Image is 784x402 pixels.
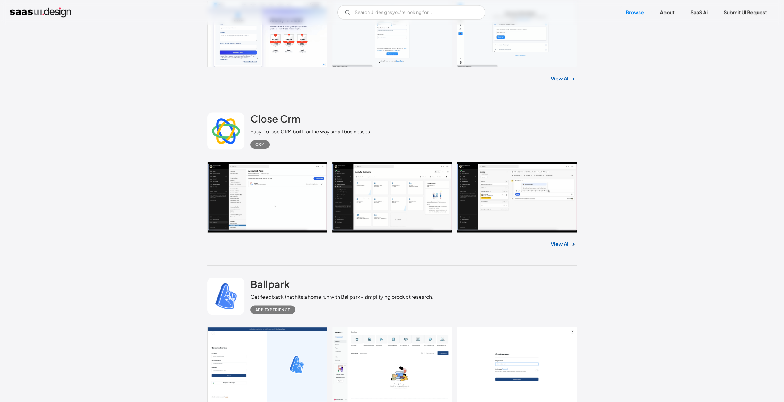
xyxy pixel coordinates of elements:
a: View All [551,240,570,248]
a: About [652,6,682,19]
div: Easy-to-use CRM built for the way small businesses [250,128,370,135]
div: App Experience [255,306,290,313]
a: home [10,7,71,17]
input: Search UI designs you're looking for... [337,5,485,20]
a: SaaS Ai [683,6,715,19]
h2: Ballpark [250,278,290,290]
a: Browse [618,6,651,19]
a: Submit UI Request [716,6,774,19]
div: CRM [255,141,265,148]
a: Close Crm [250,112,300,128]
form: Email Form [337,5,485,20]
a: View All [551,75,570,82]
div: Get feedback that hits a home run with Ballpark - simplifying product research. [250,293,433,300]
h2: Close Crm [250,112,300,125]
a: Ballpark [250,278,290,293]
